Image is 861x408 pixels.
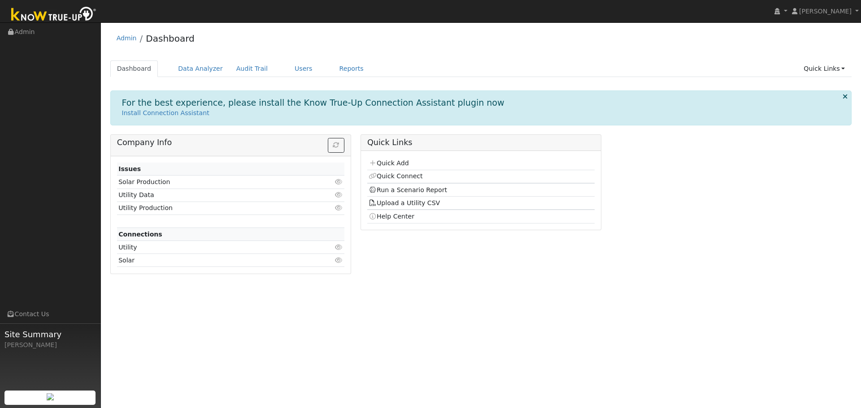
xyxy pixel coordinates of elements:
a: Upload a Utility CSV [369,199,440,206]
td: Utility Data [117,189,308,202]
a: Run a Scenario Report [369,186,447,193]
a: Admin [117,34,137,42]
i: Click to view [335,244,343,250]
img: Know True-Up [7,5,101,25]
i: Click to view [335,205,343,211]
div: [PERSON_NAME] [4,340,96,350]
a: Quick Links [797,60,852,77]
a: Data Analyzer [171,60,230,77]
a: Install Connection Assistant [122,109,209,116]
a: Audit Trail [230,60,274,77]
span: [PERSON_NAME] [799,8,852,15]
td: Utility Production [117,202,308,215]
td: Solar Production [117,176,308,189]
strong: Issues [118,165,141,172]
h5: Company Info [117,138,344,147]
h1: For the best experience, please install the Know True-Up Connection Assistant plugin now [122,98,504,108]
a: Help Center [369,213,414,220]
h5: Quick Links [367,138,595,147]
a: Quick Connect [369,172,422,180]
td: Solar [117,254,308,267]
a: Dashboard [146,33,195,44]
i: Click to view [335,179,343,185]
a: Dashboard [110,60,158,77]
span: Site Summary [4,328,96,340]
a: Quick Add [369,159,409,167]
a: Users [288,60,319,77]
i: Click to view [335,192,343,198]
td: Utility [117,241,308,254]
a: Reports [333,60,370,77]
strong: Connections [118,231,162,238]
i: Click to view [335,257,343,263]
img: retrieve [47,393,54,400]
